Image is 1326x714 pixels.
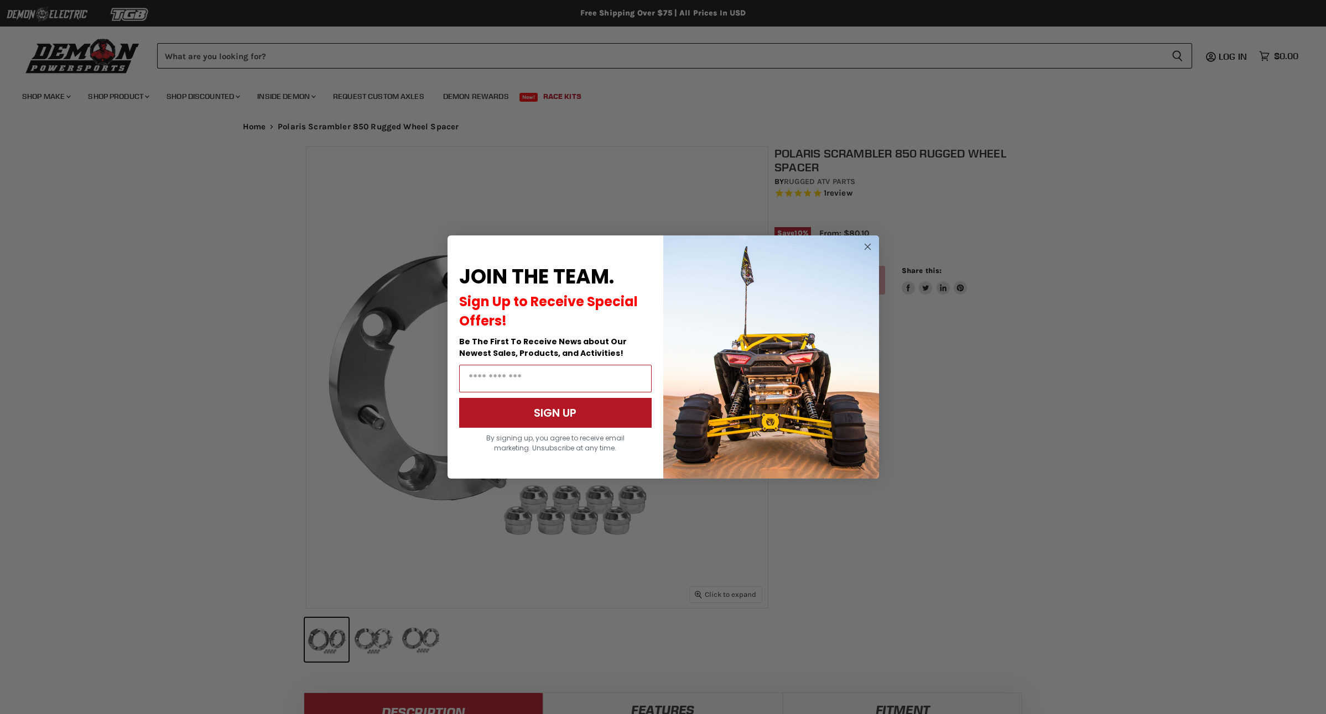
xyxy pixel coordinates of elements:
[663,235,879,479] img: a9095488-b6e7-41ba-879d-588abfab540b.jpeg
[459,365,652,392] input: Email Address
[459,398,652,428] button: SIGN UP
[459,336,627,359] span: Be The First To Receive News about Our Newest Sales, Products, and Activities!
[486,433,625,453] span: By signing up, you agree to receive email marketing. Unsubscribe at any time.
[459,292,638,330] span: Sign Up to Receive Special Offers!
[459,262,614,291] span: JOIN THE TEAM.
[861,240,875,254] button: Close dialog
